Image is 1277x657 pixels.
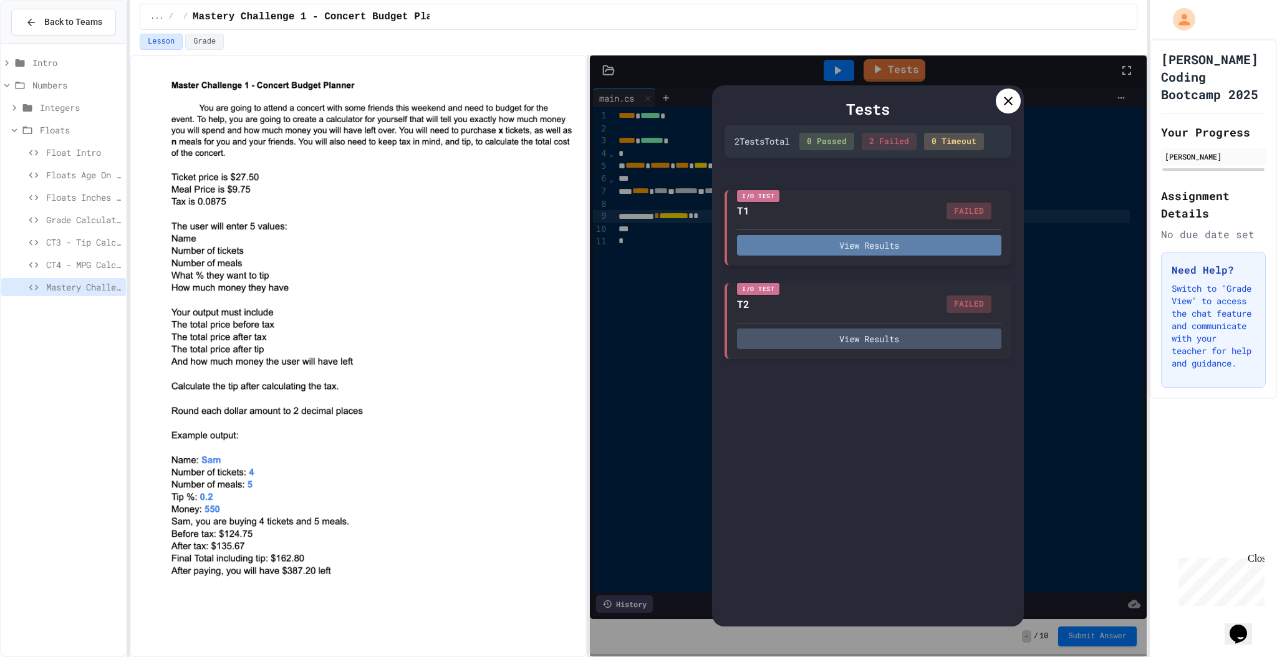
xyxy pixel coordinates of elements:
span: Float Intro [46,146,121,159]
div: T1 [737,203,749,218]
div: 2 Test s Total [735,135,789,148]
span: / [183,12,188,22]
h2: Your Progress [1161,123,1266,141]
span: Intro [32,56,121,69]
button: Lesson [140,34,183,50]
span: Floats [40,123,121,137]
iframe: chat widget [1225,607,1265,645]
iframe: chat widget [1173,553,1265,606]
div: I/O Test [737,283,779,295]
button: Back to Teams [11,9,116,36]
div: Tests [725,98,1011,120]
h3: Need Help? [1172,262,1255,277]
h1: [PERSON_NAME] Coding Bootcamp 2025 [1161,50,1266,103]
span: ... [150,12,164,22]
div: Chat with us now!Close [5,5,86,79]
span: Floats Inches To Centimeters [46,191,121,204]
div: FAILED [947,203,991,220]
div: No due date set [1161,227,1266,242]
span: Integers [40,101,121,114]
div: 0 Passed [799,133,854,150]
div: My Account [1160,5,1198,34]
span: / [169,12,173,22]
div: I/O Test [737,190,779,202]
span: Mastery Challenge 1 - Concert Budget Planner [46,281,121,294]
div: FAILED [947,295,991,313]
div: 2 Failed [862,133,917,150]
span: Back to Teams [44,16,102,29]
button: Grade [185,34,224,50]
p: Switch to "Grade View" to access the chat feature and communicate with your teacher for help and ... [1172,282,1255,370]
span: Numbers [32,79,121,92]
div: [PERSON_NAME] [1165,151,1262,162]
span: Mastery Challenge 1 - Concert Budget Planner [193,9,456,24]
div: T2 [737,297,749,312]
span: Floats Age On Jupiter [46,168,121,181]
span: CT4 - MPG Calculator [46,258,121,271]
span: Grade Calculator (Basic) [46,213,121,226]
button: View Results [737,235,1001,256]
button: View Results [737,328,1001,349]
span: CT3 - Tip Calculator [46,236,121,249]
h2: Assignment Details [1161,187,1266,222]
div: 0 Timeout [924,133,984,150]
